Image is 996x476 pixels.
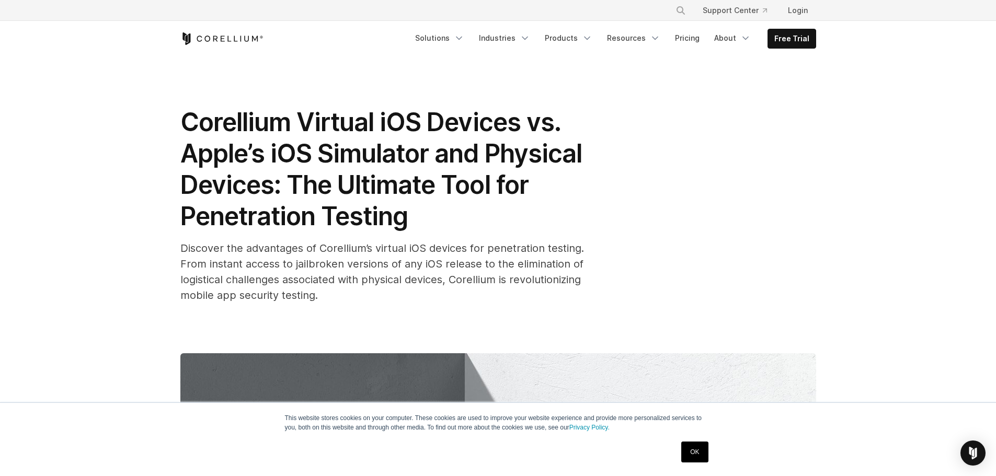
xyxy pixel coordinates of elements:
a: Products [539,29,599,48]
a: Industries [473,29,536,48]
div: Open Intercom Messenger [960,440,986,466]
p: This website stores cookies on your computer. These cookies are used to improve your website expe... [285,413,712,432]
a: Support Center [694,1,775,20]
a: Privacy Policy. [569,424,610,431]
a: Solutions [409,29,471,48]
a: Free Trial [768,29,816,48]
span: Corellium Virtual iOS Devices vs. Apple’s iOS Simulator and Physical Devices: The Ultimate Tool f... [180,107,582,231]
a: Login [780,1,816,20]
a: Resources [601,29,667,48]
div: Navigation Menu [663,1,816,20]
div: Navigation Menu [409,29,816,49]
span: Discover the advantages of Corellium’s virtual iOS devices for penetration testing. From instant ... [180,242,584,301]
a: OK [681,442,708,462]
a: About [708,29,757,48]
a: Pricing [669,29,706,48]
a: Corellium Home [180,32,264,45]
button: Search [671,1,690,20]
